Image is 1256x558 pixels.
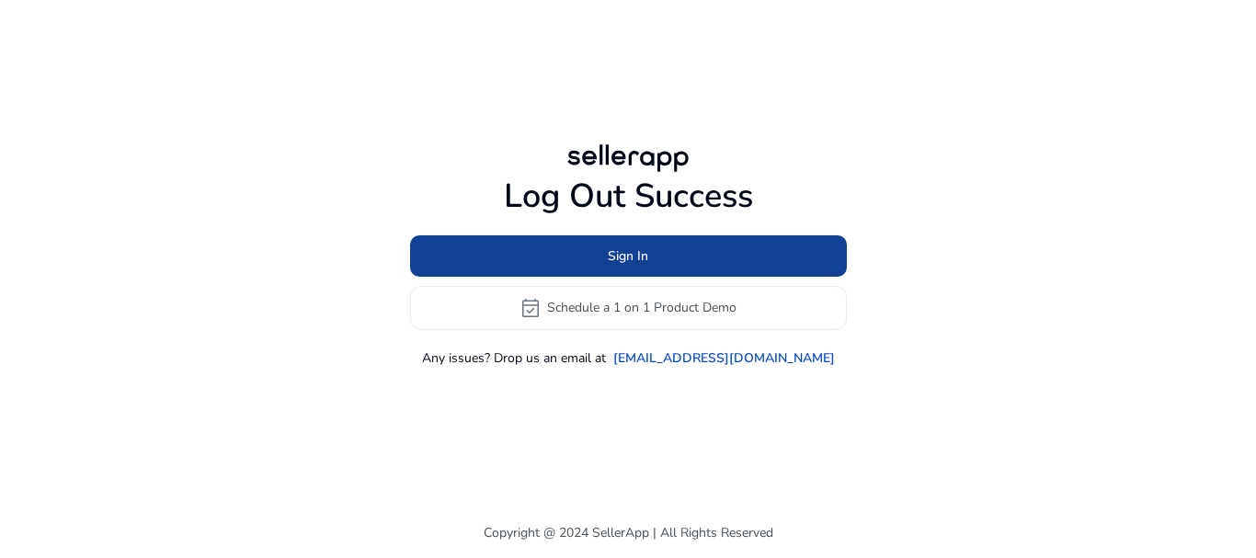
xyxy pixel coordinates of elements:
span: Sign In [608,246,648,266]
p: Any issues? Drop us an email at [422,348,606,368]
button: event_availableSchedule a 1 on 1 Product Demo [410,286,847,330]
span: event_available [520,297,542,319]
a: [EMAIL_ADDRESS][DOMAIN_NAME] [613,348,835,368]
h1: Log Out Success [410,177,847,216]
button: Sign In [410,235,847,277]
